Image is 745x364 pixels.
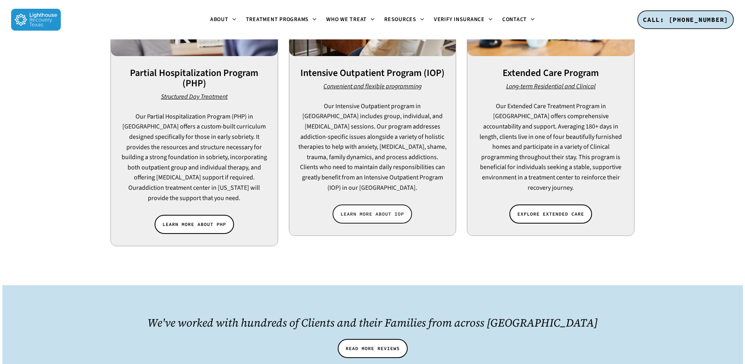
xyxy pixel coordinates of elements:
span: About [210,16,228,23]
a: Contact [497,17,540,23]
a: EXPLORE EXTENDED CARE [509,204,592,224]
span: Who We Treat [326,16,367,23]
h3: Extended Care Program [467,68,634,78]
img: Lighthouse Recovery Texas [11,9,61,31]
span: Resources [384,16,416,23]
a: READ MORE REVIEWS [338,339,408,358]
span: EXPLORE EXTENDED CARE [517,210,584,218]
p: Our Intensive Outpatient program in [GEOGRAPHIC_DATA] includes group, individual, and [MEDICAL_DA... [298,101,448,193]
span: LEARN MORE ABOUT PHP [163,220,226,228]
a: CALL: [PHONE_NUMBER] [637,10,734,29]
a: Who We Treat [321,17,379,23]
a: About [205,17,241,23]
span: LEARN MORE ABOUT IOP [341,210,404,218]
a: LEARN MORE ABOUT PHP [155,215,234,234]
a: Treatment Programs [241,17,322,23]
p: Our Partial Hospitalization Program (PHP) in [GEOGRAPHIC_DATA] offers a custom-built curriculum d... [119,112,269,203]
span: Treatment Programs [246,16,309,23]
p: Our Extended Care Treatment Program in [GEOGRAPHIC_DATA] offers comprehensive accountability and ... [476,101,626,193]
span: READ MORE REVIEWS [346,345,400,352]
a: Resources [379,17,429,23]
span: Verify Insurance [434,16,485,23]
h2: We've worked with hundreds of Clients and their Families from across [GEOGRAPHIC_DATA] [110,315,635,330]
a: LEARN MORE ABOUT IOP [333,204,412,224]
em: Long-term Residential and Clinical [506,82,596,91]
span: CALL: [PHONE_NUMBER] [643,16,728,23]
span: addiction treatment center in [US_STATE] will provide the support that you need. [139,183,260,202]
em: Convenient and flexible programming [323,82,422,91]
h3: Intensive Outpatient Program (IOP) [289,68,456,78]
em: Structured Day Treatment [161,92,228,101]
h3: Partial Hospitalization Program (PHP) [111,68,278,89]
a: Verify Insurance [429,17,497,23]
span: Contact [502,16,527,23]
